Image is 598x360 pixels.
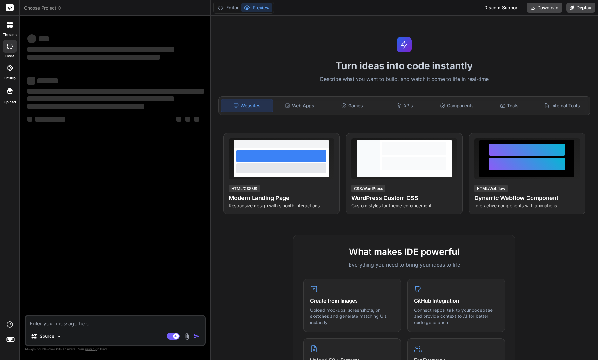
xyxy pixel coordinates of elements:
label: code [5,53,14,59]
p: Connect repos, talk to your codebase, and provide context to AI for better code generation [414,307,498,326]
span: ‌ [27,89,204,94]
p: Interactive components with animations [474,203,580,209]
span: ‌ [27,117,32,122]
h4: Dynamic Webflow Component [474,194,580,203]
div: HTML/Webflow [474,185,508,192]
label: GitHub [4,76,16,81]
div: Components [432,99,483,112]
button: Deploy [566,3,595,13]
span: ‌ [194,117,199,122]
button: Editor [215,3,241,12]
h1: Turn ideas into code instantly [214,60,594,71]
div: CSS/WordPress [351,185,385,192]
button: Preview [241,3,272,12]
h4: Create from Images [310,297,394,304]
p: Always double-check its answers. Your in Bind [25,346,206,352]
h4: Modern Landing Page [229,194,334,203]
span: ‌ [27,55,160,60]
div: Tools [484,99,535,112]
span: ‌ [27,77,35,85]
h4: GitHub Integration [414,297,498,304]
div: Games [327,99,378,112]
span: ‌ [185,117,190,122]
p: Upload mockups, screenshots, or sketches and generate matching UIs instantly [310,307,394,326]
div: Internal Tools [536,99,588,112]
span: ‌ [27,47,174,52]
h2: What makes IDE powerful [303,245,505,258]
img: icon [193,333,200,339]
span: ‌ [35,117,65,122]
span: ‌ [176,117,181,122]
p: Custom styles for theme enhancement [351,203,457,209]
span: ‌ [27,104,144,109]
div: Discord Support [480,3,523,13]
div: HTML/CSS/JS [229,185,260,192]
div: Websites [221,99,273,112]
span: ‌ [37,78,58,83]
img: attachment [183,333,191,340]
span: privacy [85,347,97,351]
p: Describe what you want to build, and watch it come to life in real-time [214,75,594,83]
label: threads [3,32,17,37]
span: ‌ [27,34,36,43]
p: Everything you need to bring your ideas to life [303,261,505,269]
img: Pick Models [56,334,62,339]
div: Web Apps [274,99,325,112]
h4: WordPress Custom CSS [351,194,457,203]
button: Download [527,3,562,13]
span: ‌ [27,96,174,101]
span: ‌ [39,36,49,41]
p: Responsive design with smooth interactions [229,203,334,209]
div: APIs [379,99,430,112]
span: Choose Project [24,5,62,11]
p: Source [40,333,54,339]
label: Upload [4,99,16,105]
